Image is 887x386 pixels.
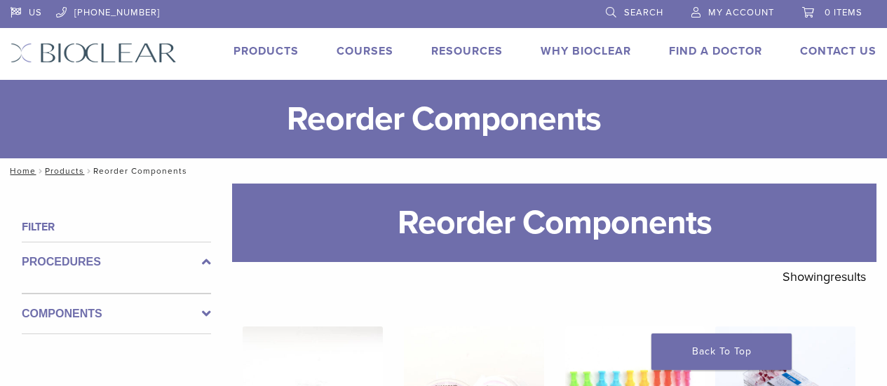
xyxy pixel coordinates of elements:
img: Bioclear [11,43,177,63]
label: Procedures [22,254,211,270]
span: / [36,167,45,174]
span: Search [624,7,663,18]
h1: Reorder Components [232,184,876,262]
a: Find A Doctor [669,44,762,58]
a: Courses [337,44,393,58]
a: Products [233,44,299,58]
p: Showing results [783,262,866,291]
label: Components [22,305,211,322]
span: 0 items [825,7,862,18]
a: Back To Top [651,333,792,370]
a: Why Bioclear [541,44,631,58]
h4: Filter [22,219,211,235]
a: Contact Us [800,44,876,58]
a: Home [6,166,36,176]
a: Products [45,166,84,176]
span: My Account [708,7,774,18]
span: / [84,167,93,174]
a: Resources [431,44,503,58]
